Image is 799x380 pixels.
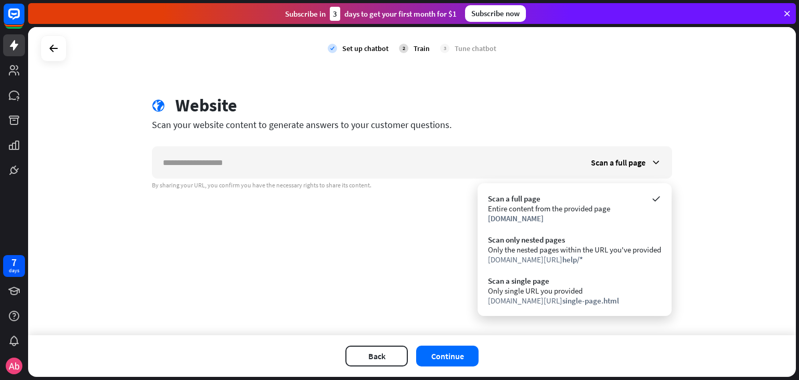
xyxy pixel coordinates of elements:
div: days [9,267,19,274]
div: Subscribe in days to get your first month for $1 [285,7,457,21]
div: Only single URL you provided [488,286,661,296]
div: [DOMAIN_NAME][URL] [488,296,661,306]
i: check [328,44,337,53]
div: [DOMAIN_NAME][URL] [488,255,661,264]
div: 7 [11,258,17,267]
div: 2 [399,44,408,53]
span: Scan a full page [591,157,646,168]
a: 7 days [3,255,25,277]
div: Website [175,95,237,116]
div: Subscribe now [465,5,526,22]
div: 3 [330,7,340,21]
div: Tune chatbot [455,44,496,53]
i: globe [152,99,165,112]
button: Open LiveChat chat widget [8,4,40,35]
span: single-page.html [562,296,619,306]
div: Scan a full page [488,194,661,204]
div: Set up chatbot [342,44,389,53]
button: Back [345,346,408,366]
div: Scan only nested pages [488,235,661,245]
div: Scan a single page [488,276,661,286]
div: Only the nested pages within the URL you've provided [488,245,661,255]
div: By sharing your URL, you confirm you have the necessary rights to share its content. [152,181,672,189]
div: Entire content from the provided page [488,204,661,213]
span: [DOMAIN_NAME] [488,213,544,223]
button: Continue [416,346,479,366]
span: help/* [562,255,583,264]
div: Scan your website content to generate answers to your customer questions. [152,119,672,131]
div: Train [414,44,430,53]
div: 3 [440,44,449,53]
